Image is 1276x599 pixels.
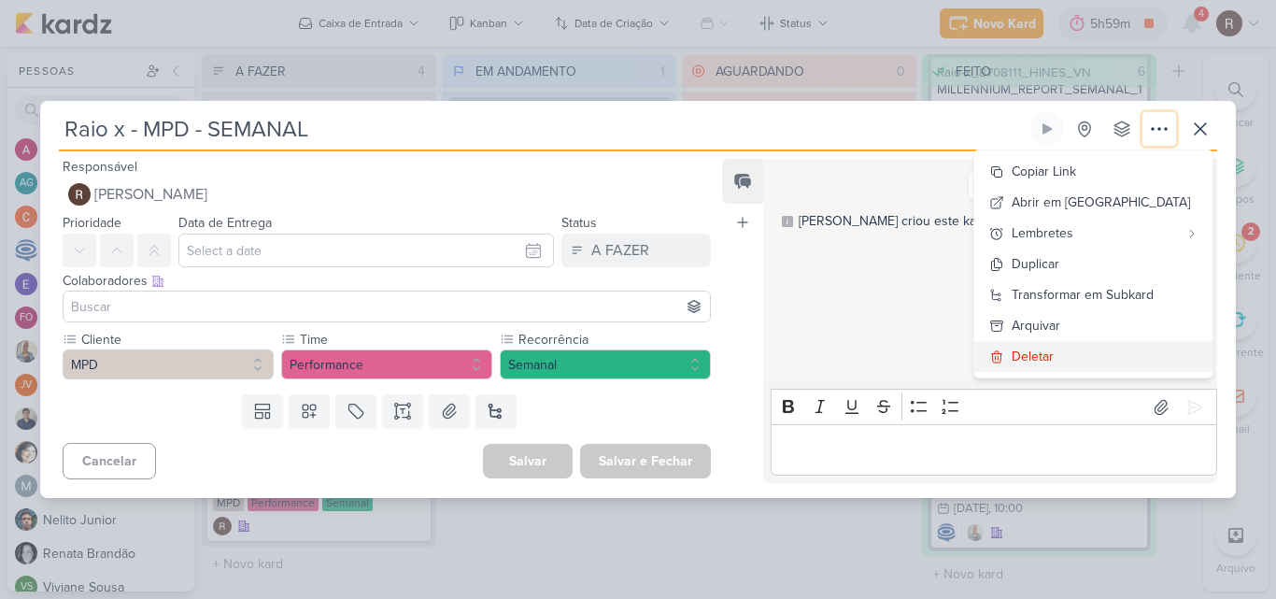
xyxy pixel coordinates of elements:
div: Lembretes [1012,223,1179,243]
label: Recorrência [517,330,711,349]
div: [PERSON_NAME] criou este kard [799,211,988,231]
div: Arquivar [1012,316,1060,335]
button: Lembretes [974,218,1212,249]
span: [PERSON_NAME] [94,183,207,206]
div: Deletar [1012,347,1054,366]
button: Transformar em Subkard [974,279,1212,310]
label: Time [298,330,492,349]
button: MPD [63,349,274,379]
div: Editor toolbar [771,389,1217,425]
img: Rafael Dornelles [68,183,91,206]
label: Prioridade [63,215,121,231]
label: Responsável [63,159,137,175]
div: Transformar em Subkard [1012,285,1154,305]
button: Copiar Link [974,156,1212,187]
button: Abrir em [GEOGRAPHIC_DATA] [974,187,1212,218]
div: Editor editing area: main [771,424,1217,476]
button: [PERSON_NAME] [63,178,711,211]
input: Select a date [178,234,554,267]
button: Cancelar [63,443,156,479]
button: Performance [281,349,492,379]
div: Colaboradores [63,271,711,291]
div: Abrir em [GEOGRAPHIC_DATA] [1012,193,1190,212]
button: A FAZER [561,234,711,267]
button: Arquivar [974,310,1212,341]
div: Duplicar [1012,254,1059,274]
label: Data de Entrega [178,215,272,231]
button: Duplicar [974,249,1212,279]
input: Buscar [67,295,706,318]
div: Copiar Link [1012,162,1076,181]
div: A FAZER [591,239,649,262]
input: Kard Sem Título [59,112,1027,146]
label: Cliente [79,330,274,349]
button: Deletar [974,341,1212,372]
label: Status [561,215,597,231]
button: Semanal [500,349,711,379]
div: Ligar relógio [1040,121,1055,136]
